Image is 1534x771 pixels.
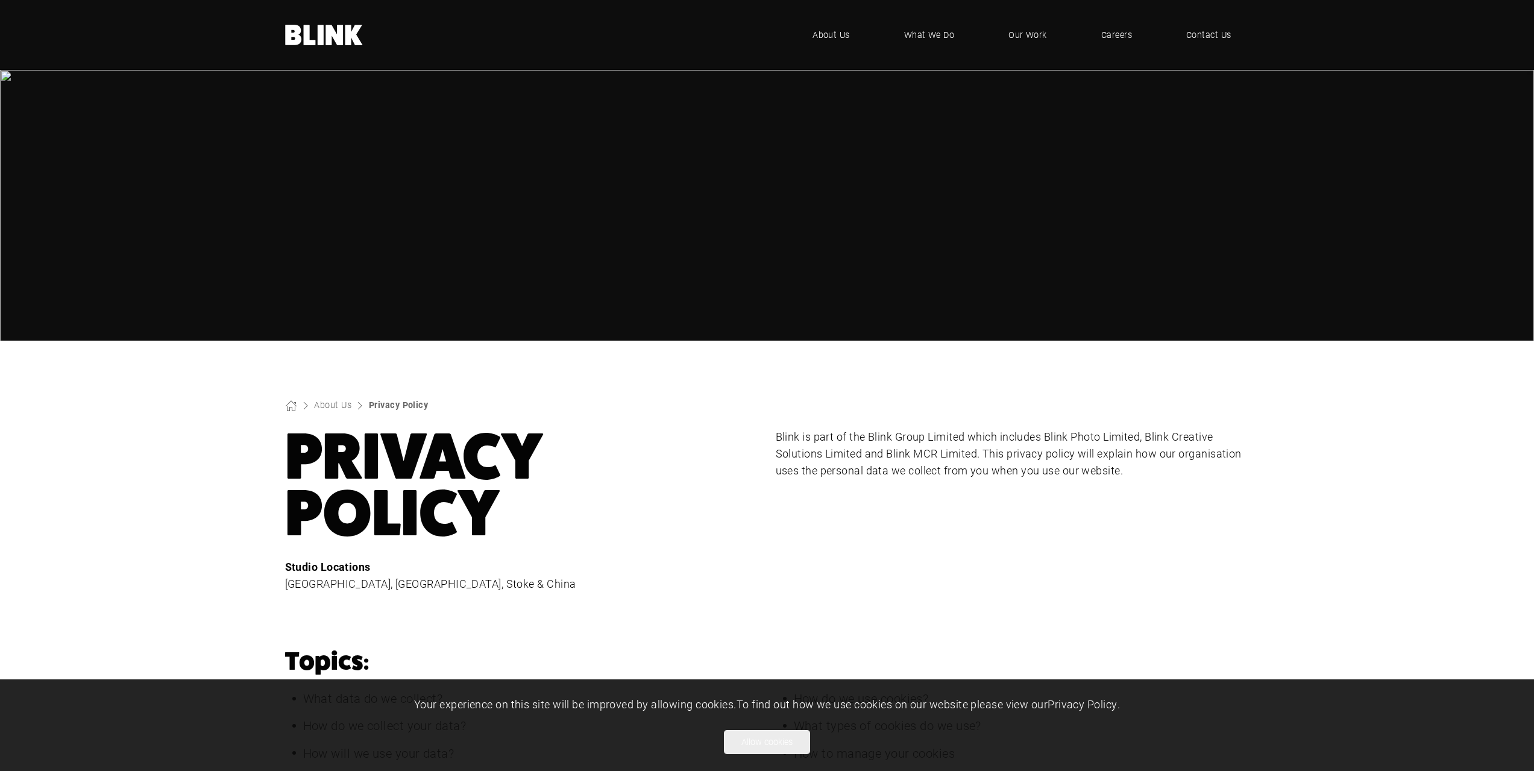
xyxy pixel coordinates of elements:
span: Our Work [1008,28,1047,42]
span: Contact Us [1186,28,1231,42]
p: Blink is part of the Blink Group Limited which includes Blink Photo Limited, Blink Creative Solut... [776,429,1250,479]
a: Home [285,25,363,45]
a: Our Work [990,17,1065,53]
a: About Us [794,17,868,53]
a: Privacy Policy [1048,697,1117,711]
h2: Topics: [285,650,1250,672]
a: What We Do [886,17,973,53]
span: Your experience on this site will be improved by allowing cookies. To find out how we use cookies... [414,697,1120,711]
a: Privacy Policy [369,399,428,411]
a: Contact Us [1168,17,1250,53]
span: [GEOGRAPHIC_DATA], [GEOGRAPHIC_DATA], Stoke & China [285,576,576,591]
span: About Us [813,28,850,42]
a: About Us [314,399,351,411]
a: Careers [1083,17,1150,53]
h1: Privacy Policy [285,429,759,542]
span: Careers [1101,28,1132,42]
button: Allow cookies [724,730,810,754]
span: What We Do [904,28,955,42]
span: Studio Locations [285,559,371,574]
